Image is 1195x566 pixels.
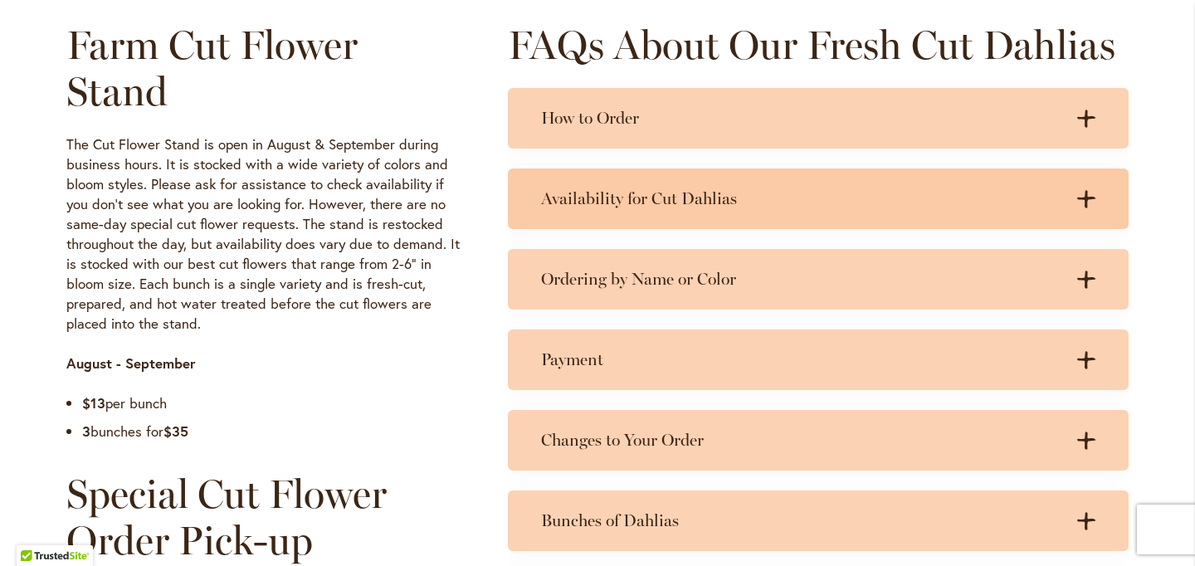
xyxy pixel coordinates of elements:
h3: How to Order [541,108,1062,129]
strong: $13 [82,393,105,412]
summary: Availability for Cut Dahlias [508,168,1129,229]
strong: $35 [163,422,188,441]
h3: Ordering by Name or Color [541,269,1062,290]
li: per bunch [82,393,460,413]
summary: Bunches of Dahlias [508,490,1129,551]
h3: Availability for Cut Dahlias [541,188,1062,209]
summary: How to Order [508,88,1129,149]
p: The Cut Flower Stand is open in August & September during business hours. It is stocked with a wi... [66,134,460,334]
h3: Changes to Your Order [541,430,1062,451]
h2: FAQs About Our Fresh Cut Dahlias [508,22,1129,68]
li: bunches for [82,422,460,442]
h2: Special Cut Flower Order Pick-up [66,471,460,564]
summary: Payment [508,329,1129,390]
h3: Payment [541,349,1062,370]
strong: 3 [82,422,90,441]
h2: Farm Cut Flower Stand [66,22,460,115]
summary: Ordering by Name or Color [508,249,1129,310]
strong: August - September [66,354,196,373]
summary: Changes to Your Order [508,410,1129,471]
